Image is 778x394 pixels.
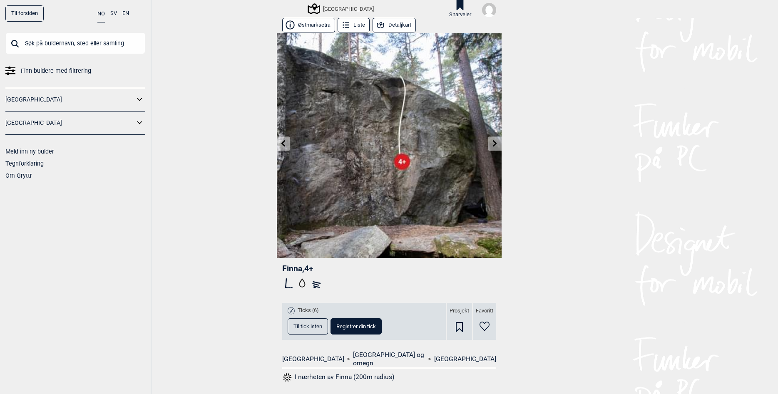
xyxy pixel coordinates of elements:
[97,5,105,22] button: NO
[482,3,496,17] img: User fallback1
[5,117,134,129] a: [GEOGRAPHIC_DATA]
[447,303,472,340] div: Prosjekt
[373,18,416,32] button: Detaljkart
[282,351,496,368] nav: > >
[5,160,44,167] a: Tegnforklaring
[282,372,395,383] button: I nærheten av Finna (200m radius)
[282,18,335,32] button: Østmarksetra
[434,355,496,363] a: [GEOGRAPHIC_DATA]
[110,5,117,22] button: SV
[338,18,370,32] button: Liste
[5,172,32,179] a: Om Gryttr
[5,5,44,22] a: Til forsiden
[277,33,502,258] img: Finna 200322
[282,355,344,363] a: [GEOGRAPHIC_DATA]
[353,351,425,368] a: [GEOGRAPHIC_DATA] og omegn
[5,32,145,54] input: Søk på buldernavn, sted eller samling
[298,307,319,314] span: Ticks (6)
[5,94,134,106] a: [GEOGRAPHIC_DATA]
[122,5,129,22] button: EN
[331,318,382,335] button: Registrer din tick
[336,324,376,329] span: Registrer din tick
[476,307,493,315] span: Favoritt
[21,65,91,77] span: Finn buldere med filtrering
[288,318,328,335] button: Til ticklisten
[282,264,313,273] span: Finna , 4+
[5,148,54,155] a: Meld inn ny bulder
[293,324,322,329] span: Til ticklisten
[309,4,374,14] div: [GEOGRAPHIC_DATA]
[5,65,145,77] a: Finn buldere med filtrering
